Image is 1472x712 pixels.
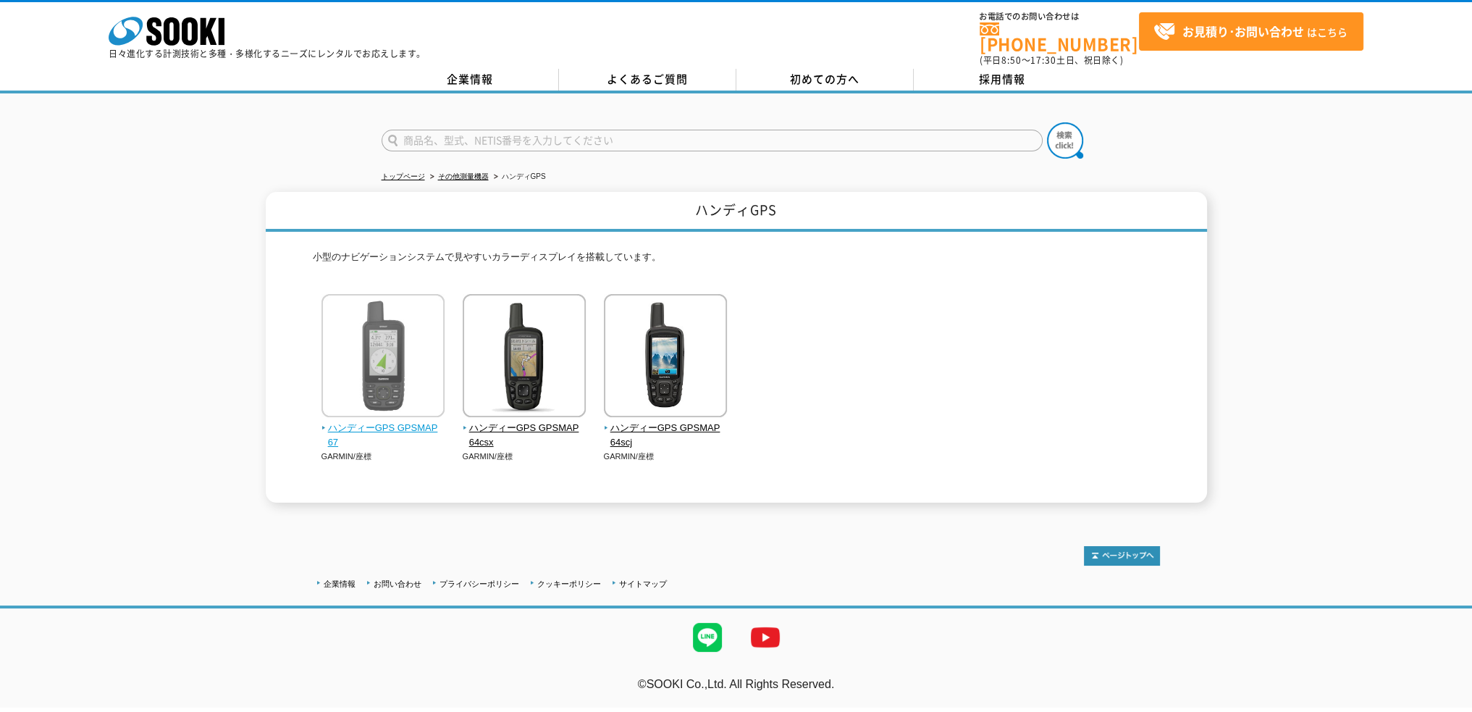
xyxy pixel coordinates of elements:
p: GARMIN/座標 [321,451,445,463]
h1: ハンディGPS [266,192,1207,232]
a: 企業情報 [382,69,559,91]
a: ハンディーGPS GPSMAP 64csx [463,407,586,451]
a: [PHONE_NUMBER] [980,22,1139,52]
img: YouTube [736,608,794,666]
p: GARMIN/座標 [463,451,586,463]
img: ハンディーGPS GPSMAP 64scj [604,294,727,421]
a: クッキーポリシー [537,579,601,588]
a: 初めての方へ [736,69,914,91]
p: GARMIN/座標 [604,451,728,463]
span: ハンディーGPS GPSMAP 67 [321,421,445,451]
span: ハンディーGPS GPSMAP 64scj [604,421,728,451]
span: (平日 ～ 土日、祝日除く) [980,54,1123,67]
span: 8:50 [1001,54,1022,67]
span: はこちら [1153,21,1347,43]
a: ハンディーGPS GPSMAP 67 [321,407,445,451]
a: よくあるご質問 [559,69,736,91]
a: トップページ [382,172,425,180]
span: ハンディーGPS GPSMAP 64csx [463,421,586,451]
a: サイトマップ [619,579,667,588]
input: 商品名、型式、NETIS番号を入力してください [382,130,1043,151]
p: 小型のナビゲーションシステムで見やすいカラーディスプレイを搭載しています。 [313,250,1160,272]
strong: お見積り･お問い合わせ [1182,22,1304,40]
a: その他測量機器 [438,172,489,180]
a: お見積り･お問い合わせはこちら [1139,12,1363,51]
a: 採用情報 [914,69,1091,91]
img: トップページへ [1084,546,1160,566]
span: お電話でのお問い合わせは [980,12,1139,21]
span: 17:30 [1030,54,1056,67]
a: テストMail [1416,693,1472,705]
a: お問い合わせ [374,579,421,588]
img: ハンディーGPS GPSMAP 64csx [463,294,586,421]
a: ハンディーGPS GPSMAP 64scj [604,407,728,451]
p: 日々進化する計測技術と多種・多様化するニーズにレンタルでお応えします。 [109,49,426,58]
li: ハンディGPS [491,169,546,185]
img: LINE [678,608,736,666]
span: 初めての方へ [790,71,859,87]
img: btn_search.png [1047,122,1083,159]
img: ハンディーGPS GPSMAP 67 [321,294,445,421]
a: プライバシーポリシー [440,579,519,588]
a: 企業情報 [324,579,356,588]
